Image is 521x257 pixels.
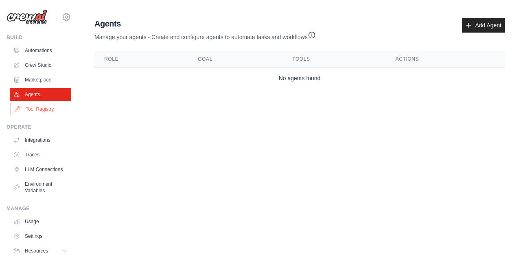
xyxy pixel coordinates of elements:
[94,29,316,41] p: Manage your agents - Create and configure agents to automate tasks and workflows
[386,51,505,68] th: Actions
[7,205,71,212] div: Manage
[462,18,505,33] a: Add Agent
[10,59,71,72] a: Crew Studio
[10,88,71,101] a: Agents
[10,134,71,147] a: Integrations
[94,51,188,68] th: Role
[7,9,47,25] img: Logo
[10,178,71,197] a: Environment Variables
[94,18,316,29] h2: Agents
[188,51,282,68] th: Goal
[282,51,385,68] th: Tools
[10,215,71,228] a: Usage
[10,163,71,176] a: LLM Connections
[10,44,71,57] a: Automations
[10,148,71,161] a: Traces
[10,73,71,86] a: Marketplace
[11,103,72,116] a: Tool Registry
[94,68,505,89] td: No agents found
[7,34,71,41] div: Build
[7,124,71,130] div: Operate
[25,248,48,254] span: Resources
[10,230,71,243] a: Settings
